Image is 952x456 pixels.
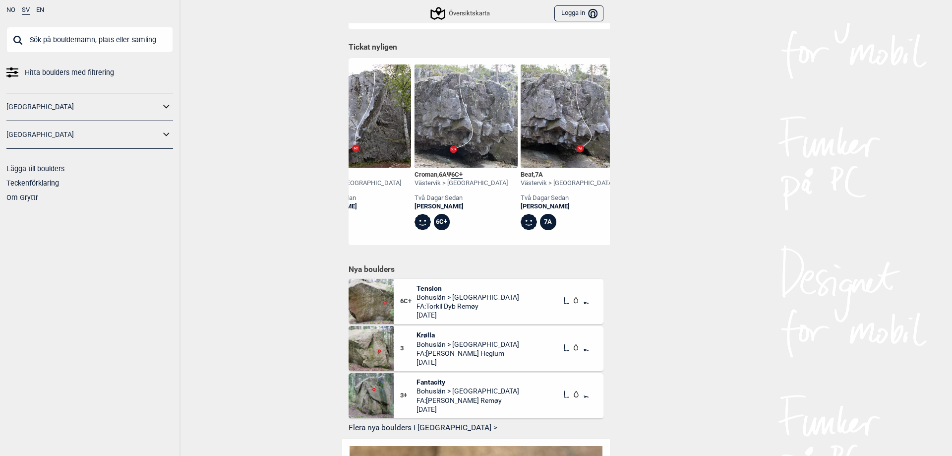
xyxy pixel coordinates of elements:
[308,179,401,188] div: Västervik > [GEOGRAPHIC_DATA]
[6,165,64,173] a: Lägga till boulders
[6,6,15,14] button: NO
[540,214,556,230] div: 7A
[349,373,394,418] img: Fantacity
[308,194,401,202] div: två dagar sedan
[400,344,416,353] span: 3
[308,65,411,168] img: Stereo 230717
[416,293,519,302] span: Bohuslän > [GEOGRAPHIC_DATA]
[349,373,603,418] div: Fantacity3+FantacityBohuslän > [GEOGRAPHIC_DATA]FA:[PERSON_NAME] Remøy[DATE]
[521,179,614,188] div: Västervik > [GEOGRAPHIC_DATA]
[415,202,508,211] a: [PERSON_NAME]
[349,326,603,371] div: Krolla3KrøllaBohuslän > [GEOGRAPHIC_DATA]FA:[PERSON_NAME] Heglum[DATE]
[416,405,519,414] span: [DATE]
[400,297,416,306] span: 6C+
[521,171,614,179] div: Beat ,
[6,27,173,53] input: Sök på bouldernamn, plats eller samling
[25,65,114,80] span: Hitta boulders med filtrering
[521,65,624,168] img: Beat 230721
[6,100,160,114] a: [GEOGRAPHIC_DATA]
[416,340,519,349] span: Bohuslän > [GEOGRAPHIC_DATA]
[416,358,519,367] span: [DATE]
[6,179,59,187] a: Teckenförklaring
[22,6,30,15] button: SV
[416,311,519,320] span: [DATE]
[6,65,173,80] a: Hitta boulders med filtrering
[349,326,394,371] img: Krolla
[349,420,603,436] button: Flera nya boulders i [GEOGRAPHIC_DATA] >
[349,279,603,324] div: Tension6C+TensionBohuslän > [GEOGRAPHIC_DATA]FA:Torkil Dyb Remøy[DATE]
[554,5,603,22] button: Logga in
[451,171,463,179] span: 6C+
[36,6,44,14] button: EN
[439,171,447,178] span: 6A
[521,194,614,202] div: två dagar sedan
[416,378,519,387] span: Fantacity
[308,171,401,179] div: Stereo ,
[416,349,519,358] span: FA: [PERSON_NAME] Heglum
[415,194,508,202] div: två dagar sedan
[349,42,603,53] h1: Tickat nyligen
[6,194,38,201] a: Om Gryttr
[6,128,160,142] a: [GEOGRAPHIC_DATA]
[415,65,518,168] img: Croman 230721
[415,171,508,179] div: Croman , Ψ
[415,179,508,188] div: Västervik > [GEOGRAPHIC_DATA]
[416,396,519,405] span: FA: [PERSON_NAME] Remøy
[521,202,614,211] a: [PERSON_NAME]
[400,391,416,400] span: 3+
[416,387,519,395] span: Bohuslän > [GEOGRAPHIC_DATA]
[349,264,603,274] h1: Nya boulders
[349,279,394,324] img: Tension
[308,202,401,211] a: [PERSON_NAME]
[434,214,450,230] div: 6C+
[432,7,490,19] div: Översiktskarta
[535,171,543,178] span: 7A
[416,330,519,339] span: Krølla
[416,284,519,293] span: Tension
[416,302,519,311] span: FA: Torkil Dyb Remøy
